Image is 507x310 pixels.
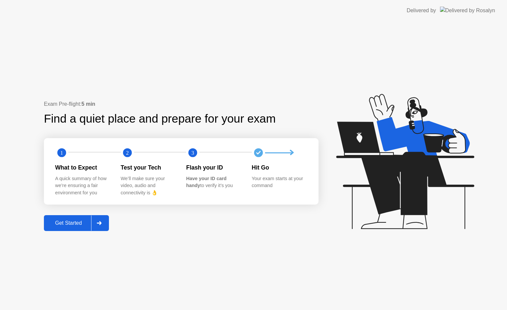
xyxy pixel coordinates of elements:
button: Get Started [44,215,109,231]
img: Delivered by Rosalyn [440,7,495,14]
b: Have your ID card handy [186,176,226,188]
text: 3 [191,150,194,156]
div: We’ll make sure your video, audio and connectivity is 👌 [121,175,176,197]
div: Flash your ID [186,163,241,172]
div: Exam Pre-flight: [44,100,319,108]
div: to verify it’s you [186,175,241,189]
div: Delivered by [407,7,436,15]
div: Your exam starts at your command [252,175,307,189]
div: Find a quiet place and prepare for your exam [44,110,277,128]
b: 5 min [82,101,95,107]
text: 1 [60,150,63,156]
text: 2 [126,150,128,156]
div: A quick summary of how we’re ensuring a fair environment for you [55,175,110,197]
div: Hit Go [252,163,307,172]
div: Get Started [46,220,91,226]
div: Test your Tech [121,163,176,172]
div: What to Expect [55,163,110,172]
